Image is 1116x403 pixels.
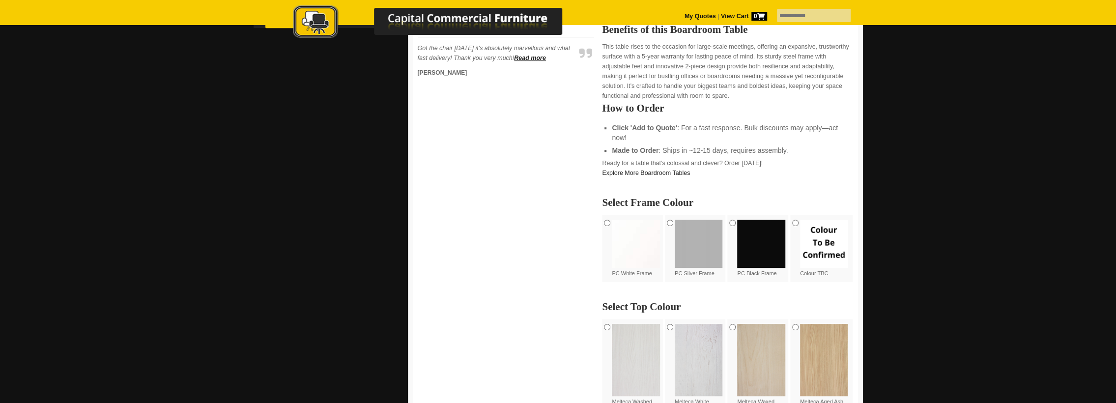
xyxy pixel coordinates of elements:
[602,103,853,113] h2: How to Order
[737,220,785,268] img: PC Black Frame
[602,42,853,101] p: This table rises to the occasion for large-scale meetings, offering an expansive, trustworthy sur...
[675,220,723,277] label: PC Silver Frame
[602,302,853,312] h2: Select Top Colour
[612,220,660,268] img: PC White Frame
[751,12,767,21] span: 0
[800,220,848,268] img: Colour TBC
[266,5,610,44] a: Capital Commercial Furniture Logo
[719,13,767,20] a: View Cart0
[737,324,785,396] img: Melteca Waxed Maple
[612,146,658,154] strong: Made to Order
[721,13,767,20] strong: View Cart
[266,5,610,41] img: Capital Commercial Furniture Logo
[737,220,785,277] label: PC Black Frame
[418,43,575,63] p: Got the chair [DATE] it's absolutely marvellous and what fast delivery! Thank you very much!
[675,324,723,396] img: Melteca White Painted Wood
[800,324,848,396] img: Melteca Aged Ash
[418,68,575,78] p: [PERSON_NAME]
[612,324,660,396] img: Melteca Washed Timber
[612,220,660,277] label: PC White Frame
[612,123,843,143] li: : For a fast response. Bulk discounts may apply—act now!
[675,220,723,268] img: PC Silver Frame
[514,55,546,61] a: Read more
[602,25,853,34] h2: Benefits of this Boardroom Table
[612,145,843,155] li: : Ships in ~12-15 days, requires assembly.
[602,198,853,207] h2: Select Frame Colour
[602,170,690,176] a: Explore More Boardroom Tables
[602,158,853,178] p: Ready for a table that’s colossal and clever? Order [DATE]!
[612,124,677,132] strong: Click 'Add to Quote'
[800,220,848,277] label: Colour TBC
[685,13,716,20] a: My Quotes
